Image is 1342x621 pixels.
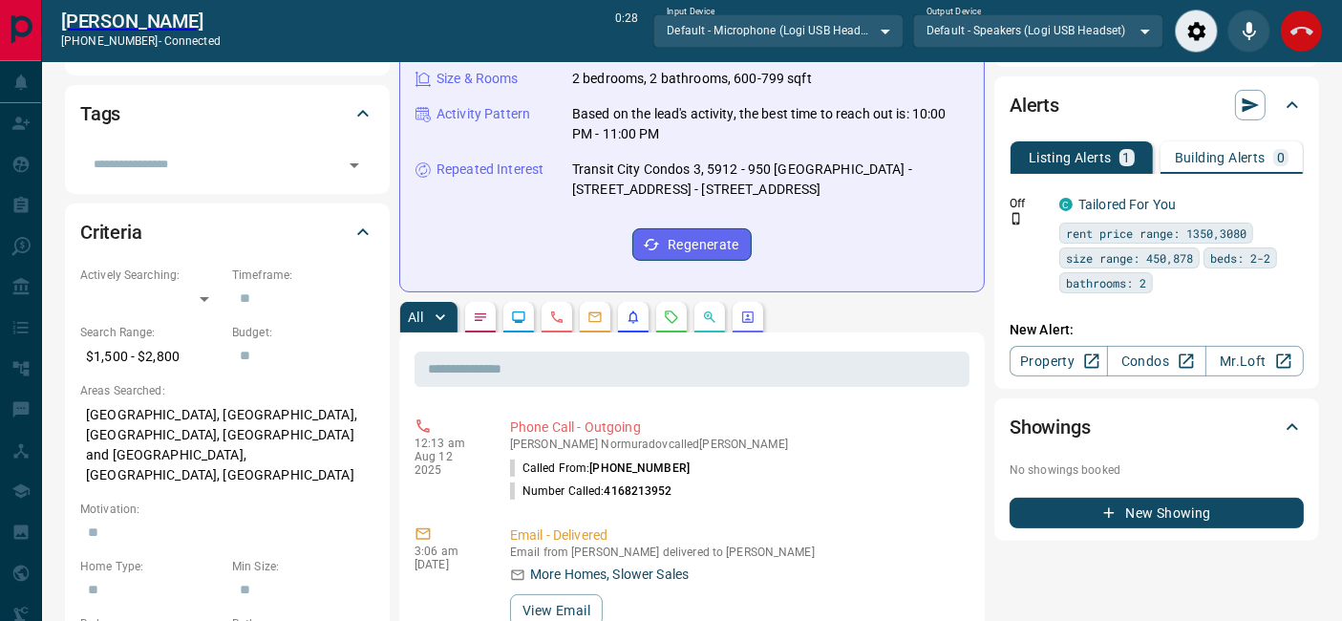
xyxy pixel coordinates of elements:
[615,10,638,53] p: 0:28
[572,104,969,144] p: Based on the lead's activity, the best time to reach out is: 10:00 PM - 11:00 PM
[164,34,221,48] span: connected
[626,310,641,325] svg: Listing Alerts
[80,341,223,373] p: $1,500 - $2,800
[510,525,962,546] p: Email - Delivered
[1078,197,1176,212] a: Tailored For You
[1107,346,1205,376] a: Condos
[1010,346,1108,376] a: Property
[572,69,812,89] p: 2 bedrooms, 2 bathrooms, 600-799 sqft
[1227,10,1270,53] div: Mute
[1010,498,1304,528] button: New Showing
[1010,461,1304,479] p: No showings booked
[415,558,481,571] p: [DATE]
[1010,412,1091,442] h2: Showings
[80,217,142,247] h2: Criteria
[1123,151,1131,164] p: 1
[1210,248,1270,268] span: beds: 2-2
[80,558,223,575] p: Home Type:
[80,324,223,341] p: Search Range:
[1010,195,1048,212] p: Off
[408,310,423,324] p: All
[913,14,1163,47] div: Default - Speakers (Logi USB Headset)
[415,450,481,477] p: Aug 12 2025
[510,546,962,559] p: Email from [PERSON_NAME] delivered to [PERSON_NAME]
[232,324,374,341] p: Budget:
[1010,82,1304,128] div: Alerts
[80,501,374,518] p: Motivation:
[80,91,374,137] div: Tags
[1066,248,1193,268] span: size range: 450,878
[437,160,543,180] p: Repeated Interest
[341,152,368,179] button: Open
[61,10,221,32] a: [PERSON_NAME]
[437,69,519,89] p: Size & Rooms
[572,160,969,200] p: Transit City Condos 3, 5912 - 950 [GEOGRAPHIC_DATA] - [STREET_ADDRESS] - [STREET_ADDRESS]
[1175,151,1266,164] p: Building Alerts
[510,460,690,477] p: Called From:
[1205,346,1304,376] a: Mr.Loft
[80,209,374,255] div: Criteria
[1010,320,1304,340] p: New Alert:
[1277,151,1285,164] p: 0
[232,267,374,284] p: Timeframe:
[80,267,223,284] p: Actively Searching:
[664,310,679,325] svg: Requests
[667,6,715,18] label: Input Device
[80,382,374,399] p: Areas Searched:
[549,310,564,325] svg: Calls
[510,418,962,438] p: Phone Call - Outgoing
[437,104,530,124] p: Activity Pattern
[653,14,904,47] div: Default - Microphone (Logi USB Headset)
[473,310,488,325] svg: Notes
[927,6,981,18] label: Output Device
[1010,90,1059,120] h2: Alerts
[1175,10,1218,53] div: Audio Settings
[80,399,374,491] p: [GEOGRAPHIC_DATA], [GEOGRAPHIC_DATA], [GEOGRAPHIC_DATA], [GEOGRAPHIC_DATA] and [GEOGRAPHIC_DATA],...
[1066,224,1246,243] span: rent price range: 1350,3080
[1066,273,1146,292] span: bathrooms: 2
[232,558,374,575] p: Min Size:
[1010,212,1023,225] svg: Push Notification Only
[80,98,120,129] h2: Tags
[510,438,962,451] p: [PERSON_NAME] Normuradov called [PERSON_NAME]
[605,484,672,498] span: 4168213952
[702,310,717,325] svg: Opportunities
[1029,151,1112,164] p: Listing Alerts
[415,545,481,558] p: 3:06 am
[740,310,756,325] svg: Agent Actions
[632,228,752,261] button: Regenerate
[415,437,481,450] p: 12:13 am
[61,32,221,50] p: [PHONE_NUMBER] -
[1280,10,1323,53] div: End Call
[530,565,689,585] p: More Homes, Slower Sales
[589,461,690,475] span: [PHONE_NUMBER]
[587,310,603,325] svg: Emails
[511,310,526,325] svg: Lead Browsing Activity
[1059,198,1073,211] div: condos.ca
[510,482,672,500] p: Number Called:
[1010,404,1304,450] div: Showings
